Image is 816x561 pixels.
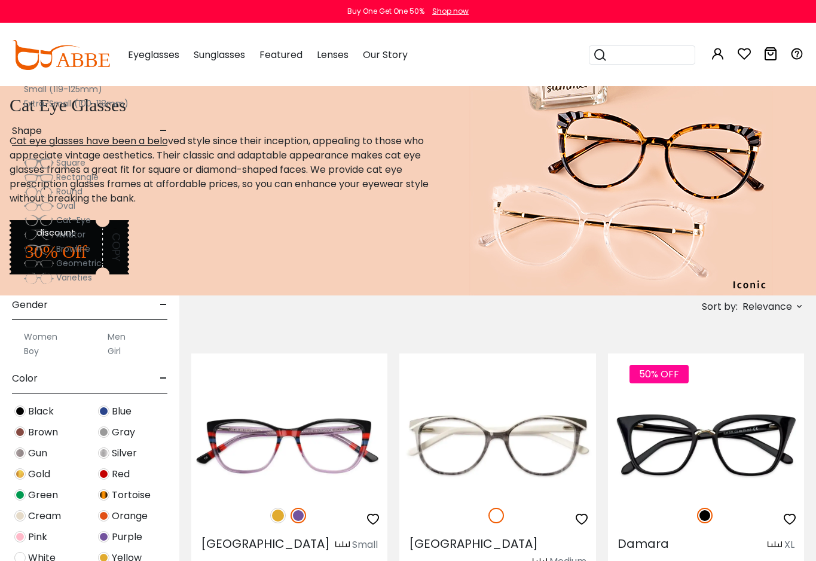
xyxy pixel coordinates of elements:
img: Varieties.png [24,272,54,285]
span: Orange [112,509,148,523]
img: Purple Prague - Acetate ,Universal Bridge Fit [191,397,387,495]
h1: Cat Eye Glasses [10,94,439,116]
img: size ruler [768,541,782,550]
span: Featured [259,48,302,62]
img: Black [697,508,713,523]
span: Aviator [56,228,85,240]
span: Pink [28,530,47,544]
span: Browline [56,243,90,255]
img: Aviator.png [24,229,54,241]
img: Square.png [24,157,54,169]
img: Yellow [270,508,286,523]
label: Women [24,330,57,344]
span: Silver [112,446,137,461]
span: Green [28,488,58,502]
img: Oval.png [24,200,54,212]
div: XL [784,538,794,552]
span: Rectangle [56,171,99,183]
span: Cream [28,509,61,523]
span: [GEOGRAPHIC_DATA] [201,535,330,552]
img: Brown [14,426,26,438]
label: Small (119-125mm) [24,82,102,96]
img: cat eye glasses [469,86,773,295]
a: Shop now [426,6,469,16]
span: Geometric [56,257,102,269]
span: Sort by: [702,300,738,313]
span: Round [56,185,82,197]
img: size ruler [335,541,350,550]
img: Green [14,489,26,501]
span: Relevance [742,296,792,318]
img: Orange [98,510,109,522]
span: Gold [28,467,50,481]
img: Gun [14,447,26,459]
img: Red [98,468,109,480]
span: Gender [12,291,48,319]
span: Brown [28,425,58,440]
img: Tortoise [98,489,109,501]
img: Gold [14,468,26,480]
span: Red [112,467,130,481]
img: Rectangle.png [24,172,54,184]
span: Gray [112,425,135,440]
div: Shop now [432,6,469,17]
img: Pink [14,531,26,542]
span: Black [28,404,54,419]
span: Sunglasses [194,48,245,62]
img: Black Damara - Acetate,Metal ,Universal Bridge Fit [608,397,804,495]
div: Small [352,538,378,552]
span: Cat-Eye [56,214,91,226]
img: abbeglasses.com [12,40,110,70]
span: - [160,117,167,145]
span: Blue [112,404,132,419]
img: White [488,508,504,523]
span: Color [12,364,38,393]
span: Our Story [363,48,408,62]
img: Black [14,405,26,417]
span: - [160,364,167,393]
img: Browline.png [24,243,54,255]
span: Gun [28,446,47,461]
span: Square [56,157,85,169]
label: Men [108,330,126,344]
span: - [160,291,167,319]
img: Gray [98,426,109,438]
img: Cat-Eye.png [24,215,54,227]
img: White Salzburg - Acetate ,Universal Bridge Fit [399,397,595,495]
img: Cream [14,510,26,522]
img: Purple [291,508,306,523]
span: Purple [112,530,142,544]
span: Eyeglasses [128,48,179,62]
img: Silver [98,447,109,459]
span: Lenses [317,48,349,62]
span: Oval [56,200,75,212]
img: Geometric.png [24,258,54,270]
span: [GEOGRAPHIC_DATA] [409,535,538,552]
label: Boy [24,344,39,358]
img: Purple [98,531,109,542]
span: 50% OFF [629,365,689,383]
span: Shape [12,117,42,145]
img: Round.png [24,186,54,198]
span: Tortoise [112,488,151,502]
label: Girl [108,344,121,358]
label: Extra-Small (100-118mm) [24,96,129,111]
img: Blue [98,405,109,417]
p: Cat eye glasses have been a beloved style since their inception, appealing to those who appreciat... [10,134,439,206]
div: Buy One Get One 50% [347,6,424,17]
span: Damara [618,535,669,552]
span: Varieties [56,272,92,283]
